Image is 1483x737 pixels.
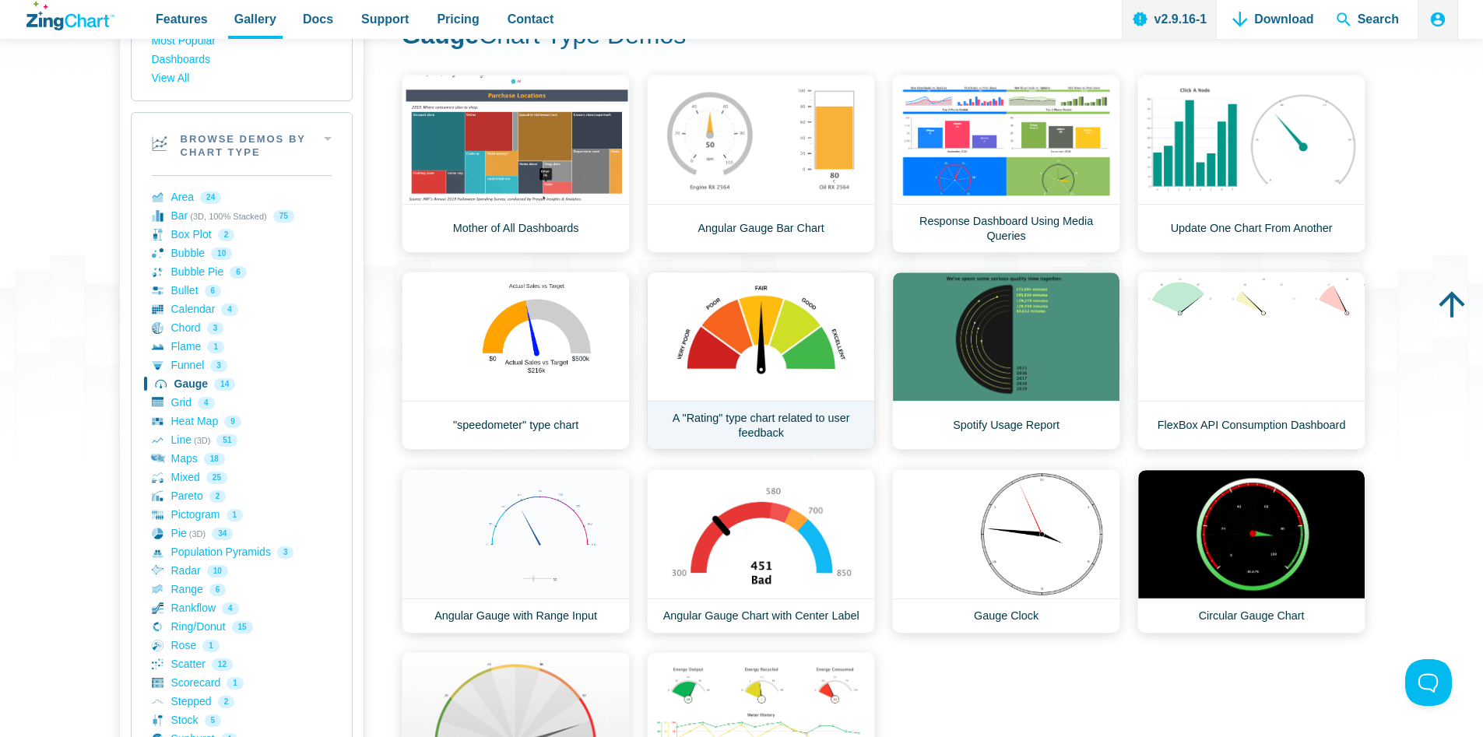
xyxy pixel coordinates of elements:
a: "speedometer" type chart [402,272,630,450]
iframe: Toggle Customer Support [1405,659,1452,706]
a: Spotify Usage Report [892,272,1120,450]
a: Most Popular [152,32,332,51]
a: Angular Gauge Chart with Center Label [647,469,875,633]
span: Pricing [437,9,479,30]
a: A "Rating" type chart related to user feedback [647,272,875,450]
h2: Browse Demos By Chart Type [132,113,352,175]
a: FlexBox API Consumption Dashboard [1137,272,1365,450]
span: Docs [303,9,333,30]
span: Contact [508,9,554,30]
a: Gauge Clock [892,469,1120,633]
a: Mother of All Dashboards [402,75,630,253]
a: Dashboards [152,51,332,69]
a: Circular Gauge Chart [1137,469,1365,633]
a: ZingChart Logo. Click to return to the homepage [26,2,114,30]
a: Angular Gauge Bar Chart [647,75,875,253]
span: Gallery [234,9,276,30]
a: Angular Gauge with Range Input [402,469,630,633]
span: Support [361,9,409,30]
a: Update One Chart From Another [1137,75,1365,253]
span: Features [156,9,208,30]
a: View All [152,69,332,88]
a: Response Dashboard Using Media Queries [892,75,1120,253]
